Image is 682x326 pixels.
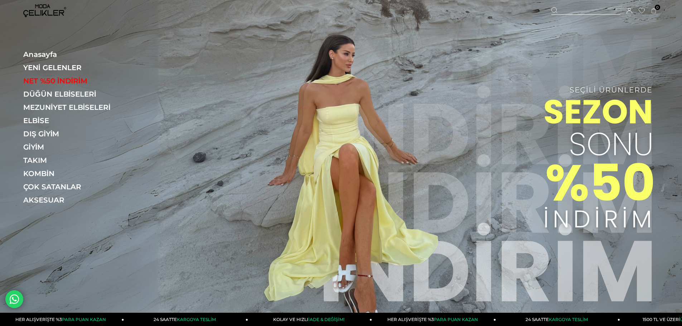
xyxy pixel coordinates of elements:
[308,317,344,322] span: İADE & DEĞİŞİM!
[496,313,620,326] a: 24 SAATTEKARGOYA TESLİM
[23,4,66,17] img: logo
[651,8,657,14] a: 0
[23,130,122,138] a: DIŞ GİYİM
[655,5,660,10] span: 0
[248,313,372,326] a: KOLAY VE HIZLIİADE & DEĞİŞİM!
[23,196,122,204] a: AKSESUAR
[23,156,122,165] a: TAKIM
[62,317,106,322] span: PARA PUAN KAZAN
[23,143,122,151] a: GİYİM
[23,103,122,112] a: MEZUNİYET ELBİSELERİ
[372,313,496,326] a: HER ALIŞVERİŞTE %3PARA PUAN KAZAN
[23,63,122,72] a: YENİ GELENLER
[23,77,122,85] a: NET %50 İNDİRİM
[177,317,216,322] span: KARGOYA TESLİM
[23,90,122,98] a: DÜĞÜN ELBİSELERİ
[23,183,122,191] a: ÇOK SATANLAR
[23,50,122,59] a: Anasayfa
[23,116,122,125] a: ELBİSE
[23,169,122,178] a: KOMBİN
[549,317,587,322] span: KARGOYA TESLİM
[434,317,478,322] span: PARA PUAN KAZAN
[124,313,248,326] a: 24 SAATTEKARGOYA TESLİM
